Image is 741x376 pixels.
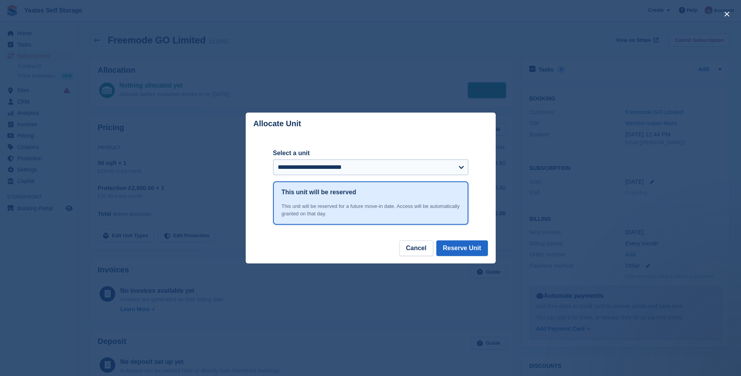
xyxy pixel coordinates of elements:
button: Cancel [399,240,433,256]
label: Select a unit [273,149,468,158]
h1: This unit will be reserved [282,188,356,197]
p: Allocate Unit [254,119,301,128]
button: Reserve Unit [436,240,488,256]
div: This unit will be reserved for a future move-in date. Access will be automatically granted on tha... [282,202,460,218]
button: close [721,8,733,20]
